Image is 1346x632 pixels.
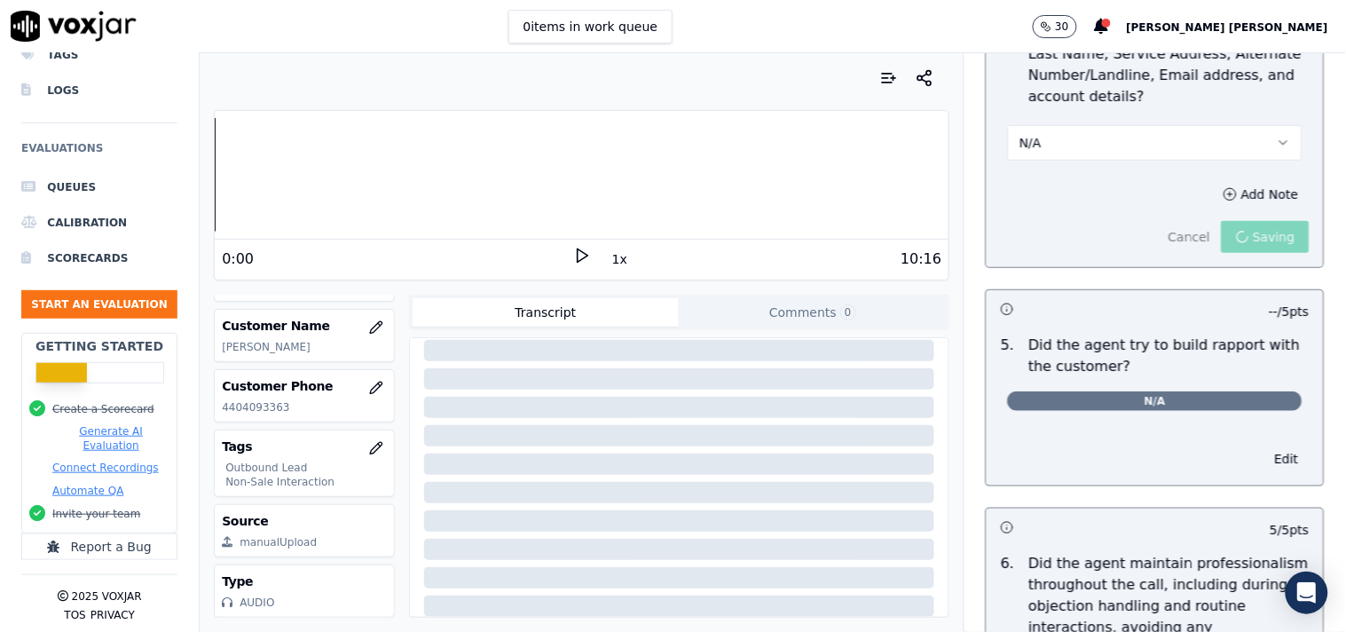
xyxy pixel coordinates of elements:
[222,512,386,530] h3: Source
[222,377,386,395] h3: Customer Phone
[21,205,177,241] a: Calibration
[222,573,386,590] h3: Type
[222,400,386,415] p: 4404093363
[222,317,386,335] h3: Customer Name
[1019,134,1042,152] span: N/A
[21,138,177,170] h6: Evaluations
[21,37,177,73] a: Tags
[225,475,386,489] p: Non-Sale Interaction
[225,461,386,475] p: Outbound Lead
[11,11,137,42] img: voxjar logo
[1055,20,1068,34] p: 30
[901,249,941,270] div: 10:16
[1127,16,1346,37] button: [PERSON_NAME] [PERSON_NAME]
[679,298,946,327] button: Comments
[91,608,135,622] button: Privacy
[21,73,177,108] a: Logs
[1286,572,1328,614] div: Open Intercom Messenger
[1270,303,1310,320] p: -- / 5 pts
[35,337,163,355] h2: Getting Started
[994,1,1021,107] p: 4 .
[508,10,673,43] button: 0items in work queue
[1029,1,1310,107] p: Did the agent attempt to collect customer information such as First and Last Name, Service Addres...
[52,484,123,498] button: Automate QA
[1213,182,1310,207] button: Add Note
[21,170,177,205] a: Queues
[1264,446,1310,471] button: Edit
[21,290,177,319] button: Start an Evaluation
[222,249,254,270] div: 0:00
[1033,15,1076,38] button: 30
[64,608,85,622] button: TOS
[1271,521,1310,539] p: 5 / 5 pts
[413,298,680,327] button: Transcript
[21,533,177,560] button: Report a Bug
[609,247,631,272] button: 1x
[21,241,177,276] a: Scorecards
[1127,21,1328,34] span: [PERSON_NAME] [PERSON_NAME]
[222,340,386,354] p: [PERSON_NAME]
[1033,15,1094,38] button: 30
[240,596,274,610] div: AUDIO
[1008,391,1303,411] span: N/A
[840,304,856,320] span: 0
[52,507,140,521] button: Invite your team
[222,438,386,455] h3: Tags
[1029,335,1310,377] p: Did the agent try to build rapport with the customer?
[52,424,169,453] button: Generate AI Evaluation
[52,461,159,475] button: Connect Recordings
[994,335,1021,377] p: 5 .
[72,589,142,604] p: 2025 Voxjar
[52,402,154,416] button: Create a Scorecard
[240,535,317,549] div: manualUpload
